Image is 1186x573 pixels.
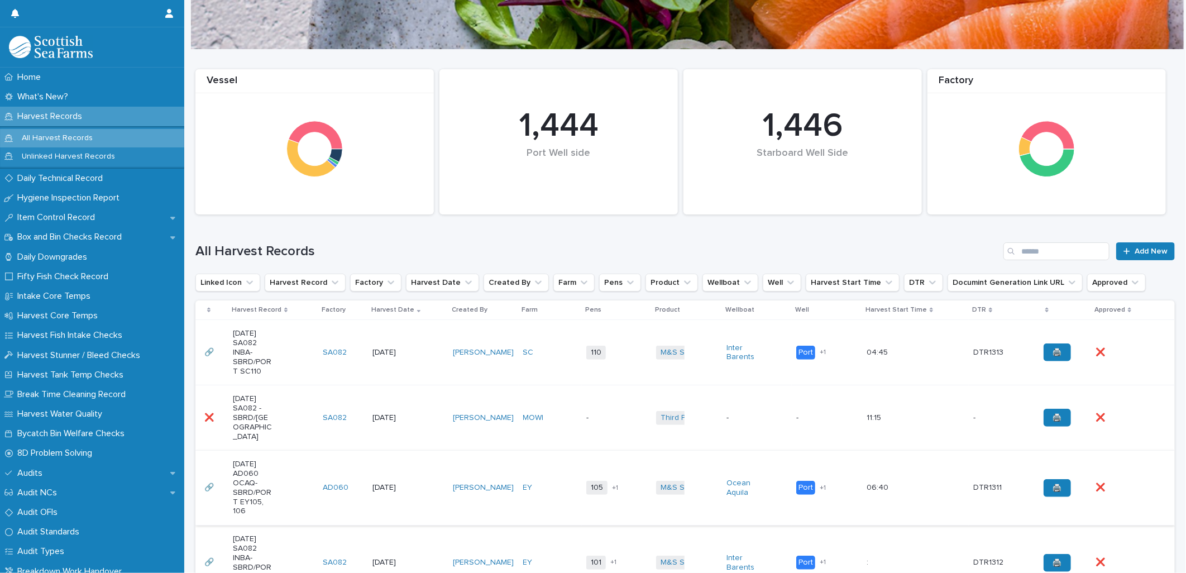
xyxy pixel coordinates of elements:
p: Well [795,304,809,316]
span: Add New [1135,247,1168,255]
tr: 🔗🔗 [DATE] AD060 OCAQ-SBRD/PORT EY105, 106AD060 [DATE][PERSON_NAME] EY 105+1M&S Select Ocean Aquil... [195,451,1175,526]
div: Starboard Well Side [702,147,903,183]
p: Unlinked Harvest Records [13,152,124,161]
span: + 1 [820,559,826,566]
a: EY [523,483,533,493]
button: DTR [904,274,943,292]
a: [PERSON_NAME] [453,483,514,493]
p: DTR1312 [973,556,1006,567]
button: Documint Generation Link URL [948,274,1083,292]
button: Factory [350,274,401,292]
p: DTR1313 [973,346,1006,357]
span: 🖨️ [1053,559,1062,567]
p: 11:15 [867,411,883,423]
p: - [796,413,836,423]
p: Pens [585,304,601,316]
p: [DATE] [372,413,412,423]
p: Farm [522,304,538,316]
p: [DATE] SA082 INBA-SBRD/PORT SC110 [233,329,272,376]
a: SA082 [323,413,347,423]
div: Port [796,481,815,495]
p: [DATE] [372,558,412,567]
tr: 🔗🔗 [DATE] SA082 INBA-SBRD/PORT SC110SA082 [DATE][PERSON_NAME] SC 110M&S Select Inter Barents Port... [195,320,1175,385]
span: + 1 [610,559,616,566]
p: Harvest Date [371,304,414,316]
a: SA082 [323,348,347,357]
div: Vessel [195,75,434,93]
p: [DATE] SA082 -SBRD/[GEOGRAPHIC_DATA] [233,394,272,441]
button: Farm [553,274,595,292]
button: Harvest Date [406,274,479,292]
button: Linked Icon [195,274,260,292]
a: SA082 [323,558,347,567]
button: Well [763,274,801,292]
p: Harvest Records [13,111,91,122]
a: Inter Barents [726,343,766,362]
a: 🖨️ [1044,554,1071,572]
div: 1,444 [458,106,659,146]
p: Harvest Tank Temp Checks [13,370,132,380]
a: Third Party Salmon [661,413,728,423]
a: AD060 [323,483,348,493]
p: 🔗 [204,556,216,567]
a: Add New [1116,242,1175,260]
p: - [973,411,978,423]
p: ❌ [1096,481,1107,493]
button: Approved [1087,274,1146,292]
div: Port [796,556,815,570]
p: Approved [1094,304,1125,316]
p: Hygiene Inspection Report [13,193,128,203]
a: [PERSON_NAME] [453,348,514,357]
p: ❌ [1096,411,1107,423]
button: Created By [484,274,549,292]
p: [DATE] AD060 OCAQ-SBRD/PORT EY105, 106 [233,460,272,516]
p: Audits [13,468,51,479]
a: EY [523,558,533,567]
a: 🖨️ [1044,409,1071,427]
div: 1,446 [702,106,903,146]
p: Harvest Start Time [865,304,927,316]
p: ❌ [1096,556,1107,567]
span: 🖨️ [1053,414,1062,422]
button: Product [645,274,698,292]
span: + 1 [820,485,826,491]
button: Pens [599,274,641,292]
p: 🔗 [204,346,216,357]
p: 8D Problem Solving [13,448,101,459]
a: [PERSON_NAME] [453,413,514,423]
p: [DATE] [372,348,412,357]
img: mMrefqRFQpe26GRNOUkG [9,36,93,58]
p: Audit Standards [13,527,88,537]
p: Harvest Record [232,304,281,316]
button: Harvest Start Time [806,274,900,292]
p: - [726,413,766,423]
p: Factory [322,304,346,316]
button: Harvest Record [265,274,346,292]
p: [DATE] [372,483,412,493]
p: Home [13,72,50,83]
p: All Harvest Records [13,133,102,143]
h1: All Harvest Records [195,243,999,260]
div: Port [796,346,815,360]
span: 101 [586,556,606,570]
p: Audit Types [13,546,73,557]
p: Product [655,304,680,316]
span: + 1 [820,349,826,356]
p: 06:40 [867,481,891,493]
p: Harvest Stunner / Bleed Checks [13,350,149,361]
a: M&S Select [661,558,702,567]
p: Break Time Cleaning Record [13,389,135,400]
span: + 1 [612,485,618,491]
span: 🖨️ [1053,348,1062,356]
p: Created By [452,304,487,316]
p: 04:45 [867,346,890,357]
p: Item Control Record [13,212,104,223]
span: 🖨️ [1053,484,1062,492]
p: ❌ [1096,346,1107,357]
input: Search [1003,242,1110,260]
p: Harvest Core Temps [13,311,107,321]
p: Harvest Water Quality [13,409,111,419]
a: M&S Select [661,348,702,357]
a: SC [523,348,534,357]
